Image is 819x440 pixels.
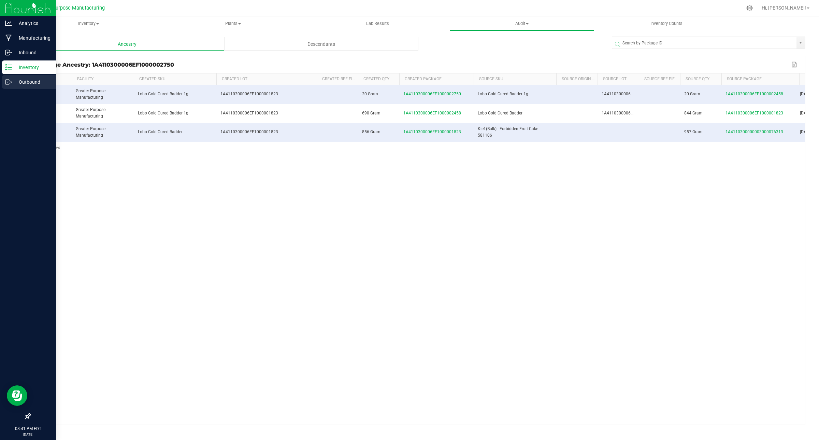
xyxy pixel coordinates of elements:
[725,111,783,115] span: 1A4110300006EF1000001823
[76,107,105,119] span: Greater Purpose Manufacturing
[362,129,380,134] span: 856 Gram
[138,129,183,134] span: Lobo Cold Cured Badder
[680,73,721,85] th: Source Qty
[403,92,461,96] span: 1A4110300006EF1000002750
[594,16,738,31] a: Inventory Counts
[403,111,461,115] span: 1A4110300006EF1000002458
[602,92,659,96] span: 1A4110300006EF1000001823
[216,73,317,85] th: Created Lot
[684,92,700,96] span: 20 Gram
[12,63,53,71] p: Inventory
[72,73,134,85] th: Facility
[450,20,594,27] span: Audit
[403,129,461,134] span: 1A4110300006EF1000001823
[358,73,399,85] th: Created Qty
[5,79,12,85] inline-svg: Outbound
[602,111,659,115] span: 1A4110300006EF1000001823
[684,111,703,115] span: 844 Gram
[317,73,358,85] th: Created Ref Field
[224,37,418,51] div: Descendants
[12,19,53,27] p: Analytics
[399,73,474,85] th: Created Package
[725,92,783,96] span: 1A4110300006EF1000002458
[641,20,692,27] span: Inventory Counts
[450,16,594,31] a: Audit
[220,111,278,115] span: 1A4110300006EF1000001823
[7,385,27,406] iframe: Resource center
[161,16,305,31] a: Plants
[362,92,378,96] span: 20 Gram
[556,73,598,85] th: Source Origin Harvests
[478,92,528,96] span: Lobo Cold Cured Badder 1g
[362,111,380,115] span: 690 Gram
[725,129,783,134] span: 1A4110300000003000076313
[76,88,105,100] span: Greater Purpose Manufacturing
[220,92,278,96] span: 1A4110300006EF1000001823
[305,16,450,31] a: Lab Results
[16,16,161,31] a: Inventory
[478,126,539,138] span: Kief (Bulk) - Forbidden Fruit Cake-581106
[12,78,53,86] p: Outbound
[3,432,53,437] p: [DATE]
[3,426,53,432] p: 08:41 PM EDT
[5,49,12,56] inline-svg: Inbound
[474,73,556,85] th: Source SKU
[5,20,12,27] inline-svg: Analytics
[161,20,305,27] span: Plants
[639,73,680,85] th: Source Ref Field
[598,73,639,85] th: Source Lot
[16,20,161,27] span: Inventory
[721,73,796,85] th: Source Package
[478,111,522,115] span: Lobo Cold Cured Badder
[5,35,12,41] inline-svg: Manufacturing
[612,37,796,49] input: Search by Package ID
[12,34,53,42] p: Manufacturing
[745,5,754,11] div: Manage settings
[357,20,398,27] span: Lab Results
[138,92,188,96] span: Lobo Cold Cured Badder 1g
[138,111,188,115] span: Lobo Cold Cured Badder 1g
[790,60,800,69] button: Export to Excel
[134,73,216,85] th: Created SKU
[12,49,53,57] p: Inbound
[30,37,224,51] div: Ancestry
[220,129,278,134] span: 1A4110300006EF1000001823
[5,64,12,71] inline-svg: Inventory
[34,5,105,11] span: Greater Purpose Manufacturing
[35,61,790,68] div: Package Ancestry: 1A4110300006EF1000002750
[76,126,105,138] span: Greater Purpose Manufacturing
[684,129,703,134] span: 957 Gram
[762,5,806,11] span: Hi, [PERSON_NAME]!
